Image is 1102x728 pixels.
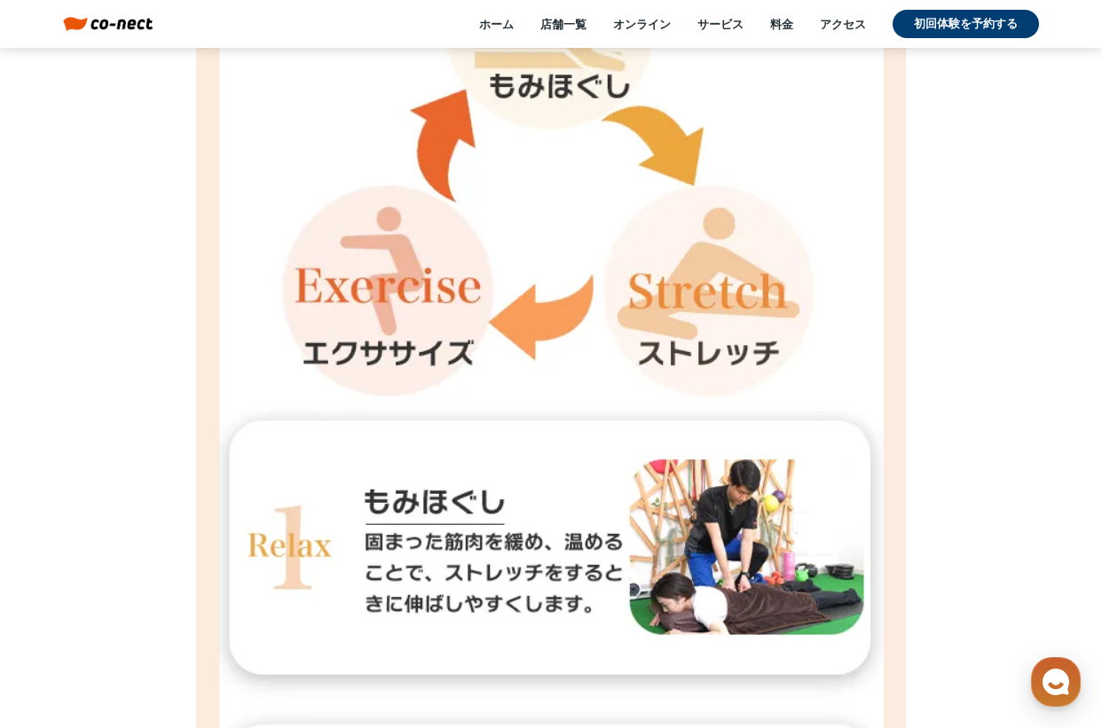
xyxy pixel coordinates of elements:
a: ホーム [479,16,514,32]
a: 店舗一覧 [540,16,586,32]
a: アクセス [820,16,866,32]
span: ホーム [45,589,77,603]
a: ホーム [5,562,117,607]
span: チャット [152,590,194,604]
a: 設定 [229,562,341,607]
a: オンライン [613,16,671,32]
span: 設定 [274,589,295,603]
a: サービス [697,16,744,32]
a: 初回体験を予約する [893,10,1039,38]
a: チャット [117,562,229,607]
a: 料金 [770,16,793,32]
